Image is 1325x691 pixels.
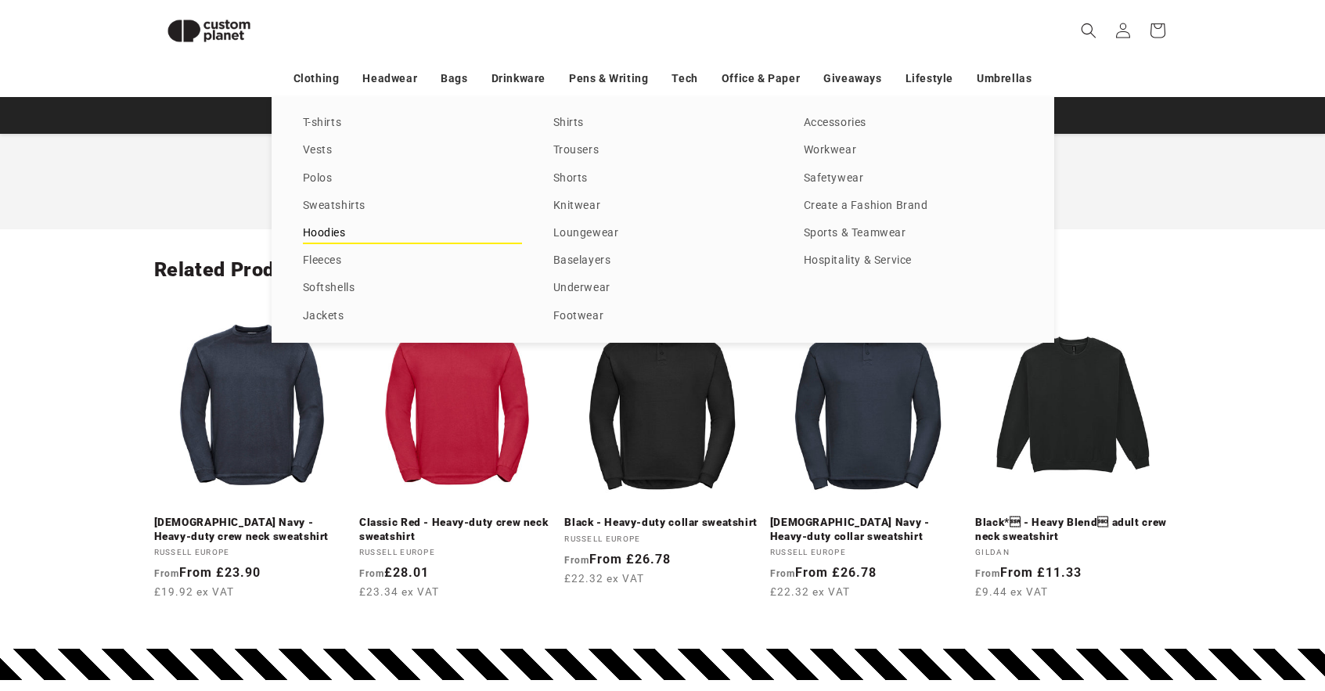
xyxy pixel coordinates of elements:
[906,65,953,92] a: Lifestyle
[770,516,966,543] a: [DEMOGRAPHIC_DATA] Navy - Heavy-duty collar sweatshirt
[553,278,772,299] a: Underwear
[1057,522,1325,691] iframe: Chat Widget
[553,250,772,272] a: Baselayers
[303,223,522,244] a: Hoodies
[303,250,522,272] a: Fleeces
[553,196,772,217] a: Knitwear
[569,65,648,92] a: Pens & Writing
[975,516,1171,543] a: Black* - Heavy Blend adult crew neck sweatshirt
[303,113,522,134] a: T-shirts
[154,516,350,543] a: [DEMOGRAPHIC_DATA] Navy - Heavy-duty crew neck sweatshirt
[804,140,1023,161] a: Workwear
[823,65,881,92] a: Giveaways
[977,65,1032,92] a: Umbrellas
[491,65,545,92] a: Drinkware
[303,278,522,299] a: Softshells
[804,223,1023,244] a: Sports & Teamwear
[362,65,417,92] a: Headwear
[303,196,522,217] a: Sweatshirts
[804,113,1023,134] a: Accessories
[553,140,772,161] a: Trousers
[359,516,555,543] a: Classic Red - Heavy-duty crew neck sweatshirt
[303,168,522,189] a: Polos
[553,113,772,134] a: Shirts
[293,65,340,92] a: Clothing
[804,168,1023,189] a: Safetywear
[303,140,522,161] a: Vests
[1071,13,1106,48] summary: Search
[564,516,760,530] a: Black - Heavy-duty collar sweatshirt
[553,168,772,189] a: Shorts
[154,6,264,56] img: Custom Planet
[804,196,1023,217] a: Create a Fashion Brand
[441,65,467,92] a: Bags
[303,306,522,327] a: Jackets
[553,223,772,244] a: Loungewear
[804,250,1023,272] a: Hospitality & Service
[672,65,697,92] a: Tech
[722,65,800,92] a: Office & Paper
[553,306,772,327] a: Footwear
